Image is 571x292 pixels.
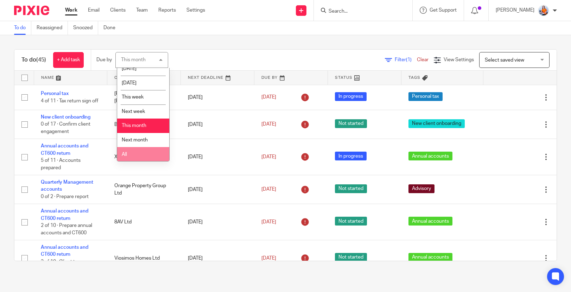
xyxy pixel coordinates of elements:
[41,180,93,192] a: Quarterly Management accounts
[430,8,457,13] span: Get Support
[181,240,254,277] td: [DATE]
[186,7,205,14] a: Settings
[408,152,452,160] span: Annual accounts
[261,187,276,192] span: [DATE]
[88,7,100,14] a: Email
[261,220,276,224] span: [DATE]
[181,85,254,110] td: [DATE]
[107,85,181,110] td: [PERSON_NAME] & [PERSON_NAME]
[335,92,367,101] span: In progress
[136,7,148,14] a: Team
[408,184,434,193] span: Advisory
[37,21,68,35] a: Reassigned
[41,122,90,134] span: 0 of 17 · Confirm client engagement
[261,95,276,100] span: [DATE]
[103,21,121,35] a: Done
[121,57,146,62] div: This month
[65,7,77,14] a: Work
[107,204,181,240] td: 8AV Ltd
[485,58,524,63] span: Select saved view
[122,138,148,142] span: Next month
[41,194,89,199] span: 0 of 2 · Prepare report
[41,223,92,235] span: 2 of 10 · Prepare annual accounts and CT600
[41,259,97,272] span: 3 of 10 · Client to approve documents
[36,57,46,63] span: (45)
[96,56,112,63] p: Due by
[328,8,391,15] input: Search
[41,245,88,257] a: Annual accounts and CT600 return
[107,110,181,139] td: Birdcage AV Limited
[122,123,146,128] span: This month
[181,175,254,204] td: [DATE]
[53,52,84,68] a: + Add task
[335,253,367,262] span: Not started
[417,57,429,62] a: Clear
[181,110,254,139] td: [DATE]
[41,115,90,120] a: New client onboarding
[107,139,181,175] td: Xtreme Controls Ltd
[122,152,127,157] span: All
[14,6,49,15] img: Pixie
[107,175,181,204] td: Orange Property Group Ltd
[158,7,176,14] a: Reports
[110,7,126,14] a: Clients
[335,119,367,128] span: Not started
[335,152,367,160] span: In progress
[122,81,137,85] span: [DATE]
[335,217,367,226] span: Not started
[181,139,254,175] td: [DATE]
[408,217,452,226] span: Annual accounts
[408,76,420,80] span: Tags
[122,109,145,114] span: Next week
[408,92,443,101] span: Personal tax
[122,95,144,100] span: This week
[444,57,474,62] span: View Settings
[41,91,69,96] a: Personal tax
[41,99,98,103] span: 4 of 11 · Tax return sign off
[538,5,549,16] img: DSC08036.jpg
[73,21,98,35] a: Snoozed
[21,56,46,64] h1: To do
[261,154,276,159] span: [DATE]
[122,66,137,71] span: [DATE]
[261,256,276,261] span: [DATE]
[41,158,81,170] span: 5 of 11 · Accounts prepared
[395,57,417,62] span: Filter
[41,144,88,155] a: Annual accounts and CT600 return
[496,7,534,14] p: [PERSON_NAME]
[14,21,31,35] a: To do
[406,57,412,62] span: (1)
[261,122,276,127] span: [DATE]
[41,209,88,221] a: Annual accounts and CT600 return
[181,204,254,240] td: [DATE]
[107,240,181,277] td: Viosimos Homes Ltd
[335,184,367,193] span: Not started
[408,119,465,128] span: New client onboarding
[408,253,452,262] span: Annual accounts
